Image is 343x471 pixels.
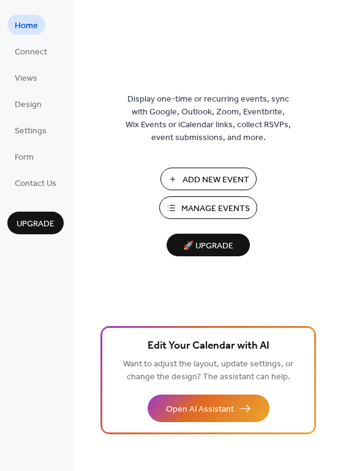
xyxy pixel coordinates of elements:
[7,146,41,166] a: Form
[159,196,257,219] button: Manage Events
[7,15,45,35] a: Home
[148,338,269,355] span: Edit Your Calendar with AI
[7,67,45,87] a: Views
[7,41,55,61] a: Connect
[15,72,37,85] span: Views
[174,238,243,254] span: 🚀 Upgrade
[126,93,291,144] span: Display one-time or recurring events, sync with Google, Outlook, Zoom, Eventbrite, Wix Events or ...
[160,168,257,190] button: Add New Event
[148,395,269,422] button: Open AI Assistant
[17,218,55,231] span: Upgrade
[15,177,56,190] span: Contact Us
[7,120,54,140] a: Settings
[15,151,34,164] span: Form
[7,212,64,234] button: Upgrade
[15,46,47,59] span: Connect
[15,98,42,111] span: Design
[123,356,293,385] span: Want to adjust the layout, update settings, or change the design? The assistant can help.
[15,20,38,32] span: Home
[7,94,49,114] a: Design
[7,172,64,193] a: Contact Us
[183,174,249,187] span: Add New Event
[181,202,250,215] span: Manage Events
[166,403,234,416] span: Open AI Assistant
[15,125,47,138] span: Settings
[167,234,250,256] button: 🚀 Upgrade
